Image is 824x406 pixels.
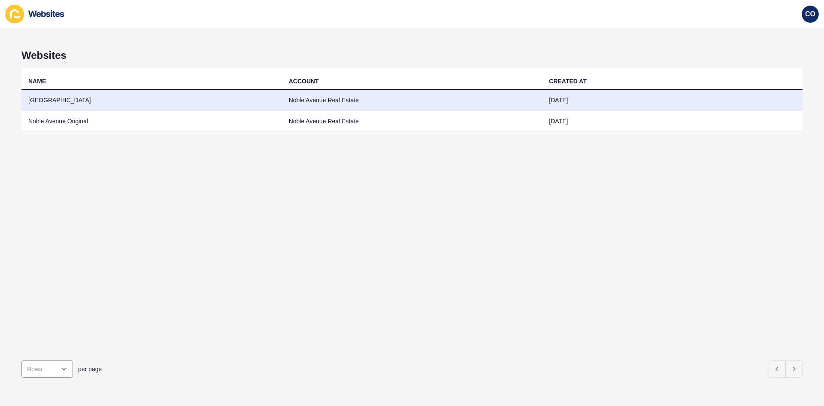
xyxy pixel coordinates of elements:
span: CO [805,10,815,18]
span: per page [78,365,102,373]
td: Noble Avenue Real Estate [282,111,542,132]
div: ACCOUNT [289,77,319,85]
td: Noble Avenue Original [21,111,282,132]
td: Noble Avenue Real Estate [282,90,542,111]
div: open menu [21,360,73,378]
div: NAME [28,77,46,85]
div: CREATED AT [549,77,587,85]
h1: Websites [21,49,803,61]
td: [GEOGRAPHIC_DATA] [21,90,282,111]
td: [DATE] [542,90,803,111]
td: [DATE] [542,111,803,132]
